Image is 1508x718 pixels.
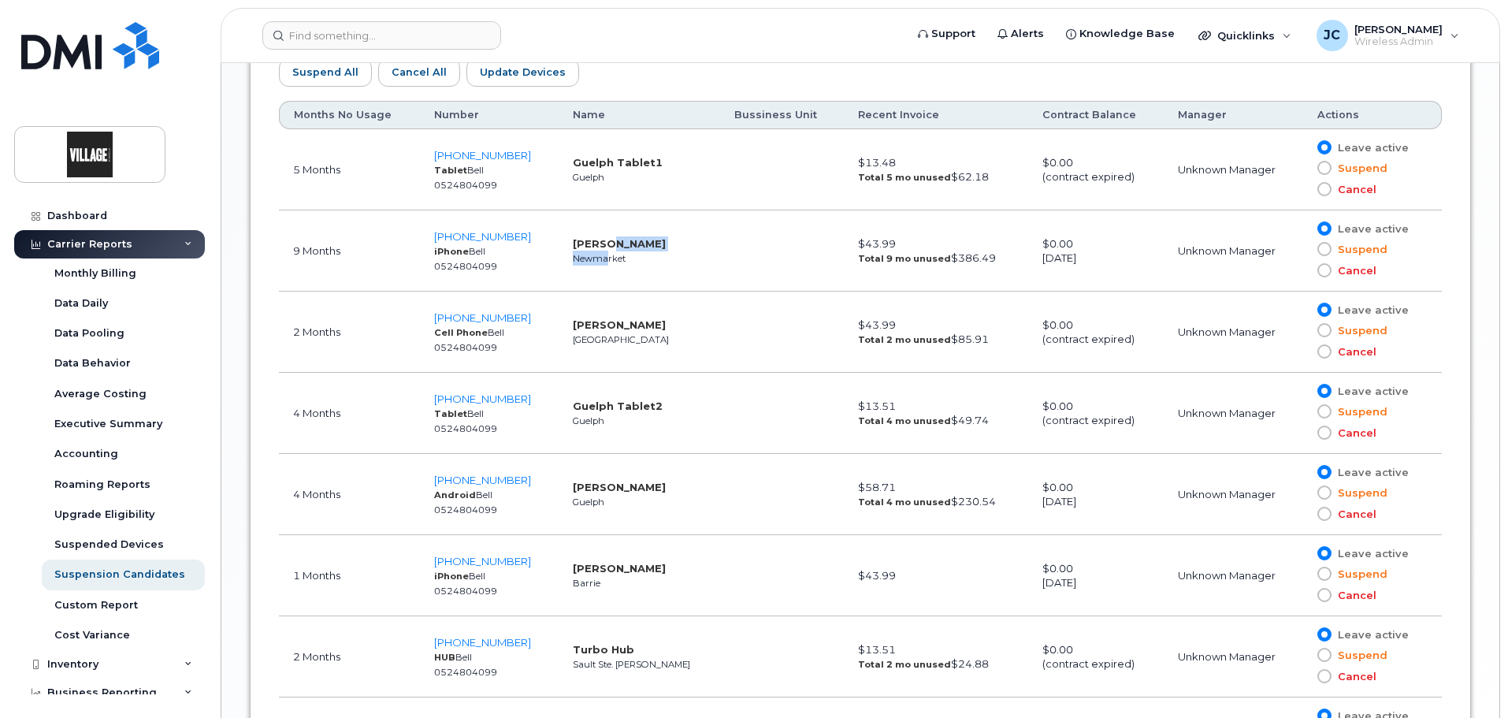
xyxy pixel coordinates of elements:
small: Bell 0524804099 [434,327,504,353]
td: $13.51 $24.88 [844,616,1028,698]
td: $43.99 $386.49 [844,210,1028,292]
td: 4 Months [279,454,420,535]
span: Cancel [1332,669,1376,684]
small: Bell 0524804099 [434,246,497,272]
span: Leave active [1332,303,1409,318]
small: Newmarket [573,253,626,264]
td: $58.71 $230.54 [844,454,1028,535]
span: Suspend [1332,648,1387,663]
a: Knowledge Base [1055,18,1186,50]
strong: Guelph Tablet1 [573,156,663,169]
td: $43.99 $85.91 [844,292,1028,373]
button: Update Devices [466,58,579,87]
span: Cancel [1332,426,1376,441]
strong: Guelph Tablet2 [573,400,663,412]
span: Cancel [1332,588,1376,603]
th: Number [420,101,559,129]
span: Suspend [1332,323,1387,338]
a: [PHONE_NUMBER] [434,392,531,405]
span: Quicklinks [1217,29,1275,42]
td: 2 Months [279,616,420,698]
span: Cancel [1332,182,1376,197]
td: Unknown Manager [1164,373,1303,454]
span: Leave active [1332,627,1409,642]
span: Suspend [1332,404,1387,419]
span: Suspend [1332,161,1387,176]
td: 2 Months [279,292,420,373]
div: Jake Cormier [1306,20,1470,51]
div: [DATE] [1042,251,1150,266]
a: Alerts [986,18,1055,50]
small: Guelph [573,497,604,508]
span: Update Devices [480,65,566,80]
td: Unknown Manager [1164,292,1303,373]
span: Cancel [1332,263,1376,278]
span: [PHONE_NUMBER] [434,474,531,486]
td: $0.00 [1028,454,1164,535]
span: Suspend [1332,242,1387,257]
strong: Total 4 mo unused [858,415,951,426]
small: Guelph [573,172,604,183]
td: $0.00 [1028,373,1164,454]
td: $0.00 [1028,129,1164,210]
small: Barrie [573,578,600,589]
span: Alerts [1011,26,1044,42]
small: Sault Ste. [PERSON_NAME] [573,659,690,670]
strong: Total 9 mo unused [858,253,951,264]
th: Contract Balance [1028,101,1164,129]
input: Find something... [262,21,501,50]
td: 1 Months [279,535,420,616]
th: Months No Usage [279,101,420,129]
strong: [PERSON_NAME] [573,562,666,575]
small: [GEOGRAPHIC_DATA] [573,334,669,345]
span: Leave active [1332,546,1409,561]
strong: Cell Phone [434,327,488,338]
th: Name [559,101,720,129]
span: Cancel [1332,344,1376,359]
th: Actions [1303,101,1442,129]
small: Bell 0524804099 [434,489,497,515]
td: 4 Months [279,373,420,454]
span: Wireless Admin [1354,35,1443,48]
strong: [PERSON_NAME] [573,481,666,493]
td: Unknown Manager [1164,616,1303,698]
small: Guelph [573,415,604,426]
span: (contract expired) [1042,333,1135,345]
span: (contract expired) [1042,170,1135,183]
span: Support [931,26,975,42]
td: Unknown Manager [1164,535,1303,616]
strong: Total 2 mo unused [858,659,951,670]
strong: Total 5 mo unused [858,172,951,183]
strong: Turbo Hub [573,643,634,656]
th: Recent Invoice [844,101,1028,129]
strong: HUB [434,652,455,663]
span: Suspend [1332,567,1387,582]
td: $13.48 $62.18 [844,129,1028,210]
td: $0.00 [1028,535,1164,616]
span: Leave active [1332,384,1409,399]
a: [PHONE_NUMBER] [434,149,531,162]
strong: [PERSON_NAME] [573,237,666,250]
small: Bell 0524804099 [434,571,497,597]
strong: Total 4 mo unused [858,497,951,508]
td: 9 Months [279,210,420,292]
span: (contract expired) [1042,414,1135,426]
td: $0.00 [1028,292,1164,373]
strong: iPhone [434,571,469,582]
button: Cancel All [378,58,460,87]
a: Support [907,18,986,50]
span: Leave active [1332,221,1409,236]
span: Leave active [1332,140,1409,155]
td: Unknown Manager [1164,210,1303,292]
span: [PHONE_NUMBER] [434,636,531,649]
th: Manager [1164,101,1303,129]
span: Suspend All [292,65,358,80]
a: [PHONE_NUMBER] [434,555,531,567]
strong: [PERSON_NAME] [573,318,666,331]
strong: Tablet [434,408,467,419]
a: [PHONE_NUMBER] [434,311,531,324]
